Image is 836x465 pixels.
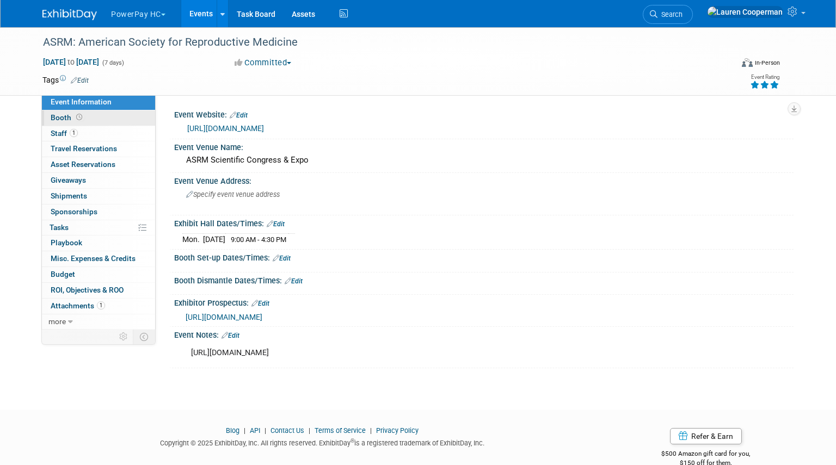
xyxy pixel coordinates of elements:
div: Event Website: [174,107,794,121]
div: Event Venue Name: [174,139,794,153]
div: ASRM Scientific Congress & Expo [182,152,785,169]
sup: ® [351,438,354,444]
a: Privacy Policy [376,426,419,435]
a: Event Information [42,95,155,110]
a: more [42,314,155,330]
div: Event Venue Address: [174,173,794,187]
span: 1 [70,129,78,137]
div: Event Rating [750,75,779,80]
span: | [262,426,269,435]
td: [DATE] [203,234,225,245]
span: Booth [51,113,84,122]
span: (7 days) [101,59,124,66]
a: Contact Us [271,426,304,435]
img: Lauren Cooperman [707,6,783,18]
a: Edit [285,277,303,285]
a: Giveaways [42,173,155,188]
span: Sponsorships [51,207,97,216]
div: Exhibit Hall Dates/Times: [174,215,794,230]
span: Playbook [51,238,82,247]
span: Asset Reservations [51,160,115,169]
a: Refer & Earn [670,428,742,444]
a: Tasks [42,220,155,235]
span: | [306,426,313,435]
span: Staff [51,129,78,138]
div: Exhibitor Prospectus: [174,295,794,309]
a: Budget [42,267,155,282]
div: [URL][DOMAIN_NAME] [183,342,674,364]
a: Shipments [42,189,155,204]
a: API [250,426,260,435]
a: [URL][DOMAIN_NAME] [186,313,262,321]
span: | [241,426,248,435]
span: Search [657,10,683,18]
a: Edit [251,300,269,307]
button: Committed [231,57,296,69]
a: Edit [71,77,89,84]
span: 1 [97,301,105,309]
td: Mon. [182,234,203,245]
span: Shipments [51,191,87,200]
a: Playbook [42,235,155,251]
span: Booth not reserved yet [74,113,84,121]
a: Edit [267,220,285,228]
a: Edit [273,255,291,262]
span: Misc. Expenses & Credits [51,254,136,263]
span: | [367,426,374,435]
img: Format-Inperson.png [742,58,753,67]
a: Attachments1 [42,299,155,314]
a: ROI, Objectives & ROO [42,283,155,298]
span: Travel Reservations [51,144,117,153]
div: ASRM: American Society for Reproductive Medicine [39,33,717,52]
div: Event Format [671,57,780,73]
td: Personalize Event Tab Strip [114,330,133,344]
a: Edit [222,332,239,339]
a: Staff1 [42,126,155,141]
a: Travel Reservations [42,141,155,157]
span: ROI, Objectives & ROO [51,286,124,294]
span: Tasks [50,223,69,232]
span: more [48,317,66,326]
a: Terms of Service [315,426,366,435]
span: Budget [51,270,75,278]
a: Search [643,5,693,24]
div: Copyright © 2025 ExhibitDay, Inc. All rights reserved. ExhibitDay is a registered trademark of Ex... [42,436,602,448]
td: Toggle Event Tabs [133,330,156,344]
td: Tags [42,75,89,85]
a: Booth [42,110,155,126]
span: Specify event venue address [186,190,280,199]
span: Giveaways [51,176,86,184]
div: Booth Set-up Dates/Times: [174,250,794,264]
div: Event Notes: [174,327,794,341]
span: Event Information [51,97,112,106]
span: to [66,58,76,66]
img: ExhibitDay [42,9,97,20]
a: Blog [226,426,239,435]
span: [DATE] [DATE] [42,57,100,67]
a: Edit [230,111,248,119]
a: Asset Reservations [42,157,155,172]
a: [URL][DOMAIN_NAME] [187,124,264,133]
span: 9:00 AM - 4:30 PM [231,235,286,244]
div: Booth Dismantle Dates/Times: [174,272,794,287]
a: Sponsorships [42,204,155,220]
div: In-Person [754,59,780,67]
a: Misc. Expenses & Credits [42,251,155,266]
span: Attachments [51,301,105,310]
